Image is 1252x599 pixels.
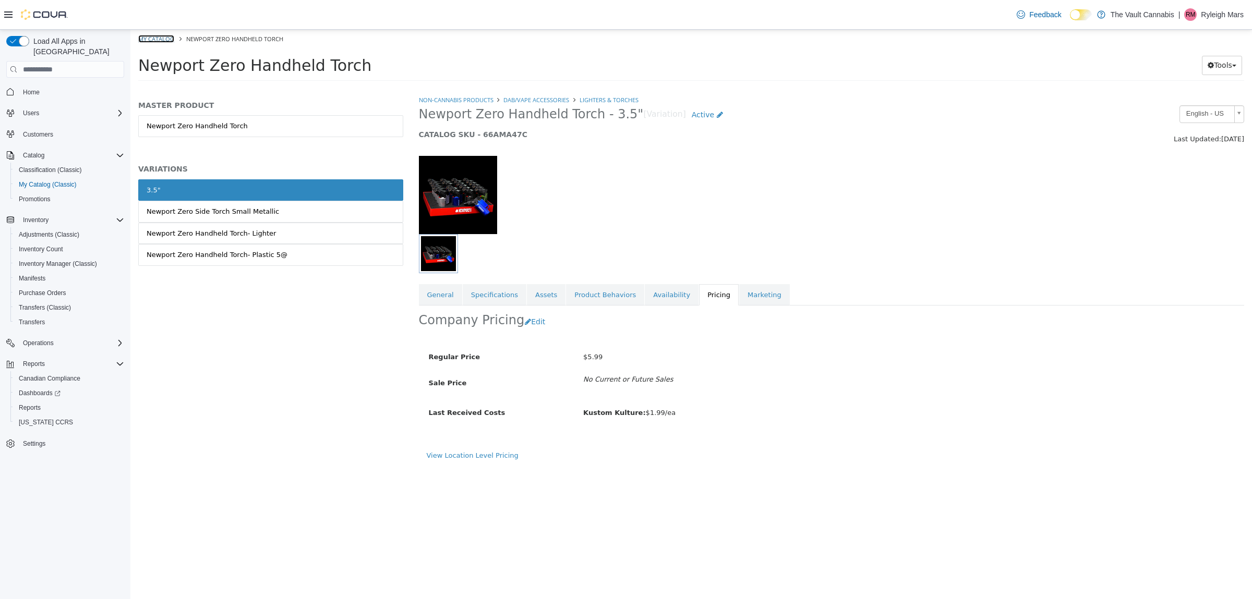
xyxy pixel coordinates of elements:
[15,316,49,328] a: Transfers
[23,130,53,139] span: Customers
[288,100,904,109] h5: CATALOG SKU - 66AMA47C
[19,230,79,239] span: Adjustments (Classic)
[19,214,124,226] span: Inventory
[16,177,149,187] div: Newport Zero Side Torch Small Metallic
[561,81,584,89] span: Active
[1013,4,1065,25] a: Feedback
[2,148,128,163] button: Catalog
[15,164,124,176] span: Classification (Classic)
[8,27,241,45] span: Newport Zero Handheld Torch
[10,371,128,386] button: Canadian Compliance
[15,178,124,191] span: My Catalog (Classic)
[15,287,70,299] a: Purchase Orders
[16,199,146,209] div: Newport Zero Handheld Torch- Lighter
[1072,26,1112,45] button: Tools
[1070,9,1092,20] input: Dark Mode
[19,337,124,349] span: Operations
[15,316,124,328] span: Transfers
[10,415,128,430] button: [US_STATE] CCRS
[436,254,514,276] a: Product Behaviors
[23,339,54,347] span: Operations
[19,389,61,397] span: Dashboards
[296,422,388,430] a: View Location Level Pricing
[19,260,97,268] span: Inventory Manager (Classic)
[453,346,543,353] i: No Current or Future Sales
[19,128,124,141] span: Customers
[10,163,128,177] button: Classification (Classic)
[10,315,128,329] button: Transfers
[1186,8,1196,21] span: RM
[23,109,39,117] span: Users
[1043,105,1091,113] span: Last Updated:
[288,77,513,93] span: Newport Zero Handheld Torch - 3.5"
[15,372,85,385] a: Canadian Compliance
[15,193,55,205] a: Promotions
[19,107,124,119] span: Users
[19,195,51,203] span: Promotions
[8,135,273,144] h5: VARIATIONS
[19,358,124,370] span: Reports
[15,193,124,205] span: Promotions
[1029,9,1061,20] span: Feedback
[1201,8,1244,21] p: Ryleigh Mars
[19,289,66,297] span: Purchase Orders
[15,164,86,176] a: Classification (Classic)
[15,272,124,285] span: Manifests
[298,323,350,331] span: Regular Price
[23,360,45,368] span: Reports
[10,386,128,400] a: Dashboards
[19,128,57,141] a: Customers
[19,418,73,426] span: [US_STATE] CCRS
[10,400,128,415] button: Reports
[453,323,472,331] span: $5.99
[1091,105,1114,113] span: [DATE]
[288,254,332,276] a: General
[23,151,44,160] span: Catalog
[10,192,128,206] button: Promotions
[288,126,367,204] img: 150
[1050,76,1100,92] span: English - US
[15,272,50,285] a: Manifests
[2,84,128,99] button: Home
[15,287,124,299] span: Purchase Orders
[10,300,128,315] button: Transfers (Classic)
[56,5,153,13] span: Newport Zero Handheld Torch
[6,80,124,478] nav: Complex example
[609,254,659,276] a: Marketing
[288,283,394,299] h2: Company Pricing
[19,85,124,98] span: Home
[10,177,128,192] button: My Catalog (Classic)
[19,437,124,450] span: Settings
[15,401,124,414] span: Reports
[15,416,77,429] a: [US_STATE] CCRS
[23,439,45,448] span: Settings
[19,149,124,162] span: Catalog
[19,374,80,383] span: Canadian Compliance
[23,88,40,96] span: Home
[10,227,128,242] button: Adjustments (Classic)
[298,379,375,387] span: Last Received Costs
[394,283,420,302] button: Edit
[23,216,49,224] span: Inventory
[15,178,81,191] a: My Catalog (Classic)
[2,336,128,350] button: Operations
[19,274,45,283] span: Manifests
[2,436,128,451] button: Settings
[15,243,124,255] span: Inventory Count
[449,66,508,74] a: Lighters & Torches
[19,86,44,99] a: Home
[373,66,439,74] a: DAB/VAPE ACCESSORIES
[396,254,435,276] a: Assets
[19,214,53,226] button: Inventory
[15,401,45,414] a: Reports
[2,127,128,142] button: Customers
[19,337,58,349] button: Operations
[2,106,128,120] button: Users
[15,258,124,270] span: Inventory Manager (Classic)
[16,155,30,166] div: 3.5"
[514,254,568,276] a: Availability
[10,271,128,286] button: Manifests
[19,404,41,412] span: Reports
[1049,76,1114,93] a: English - US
